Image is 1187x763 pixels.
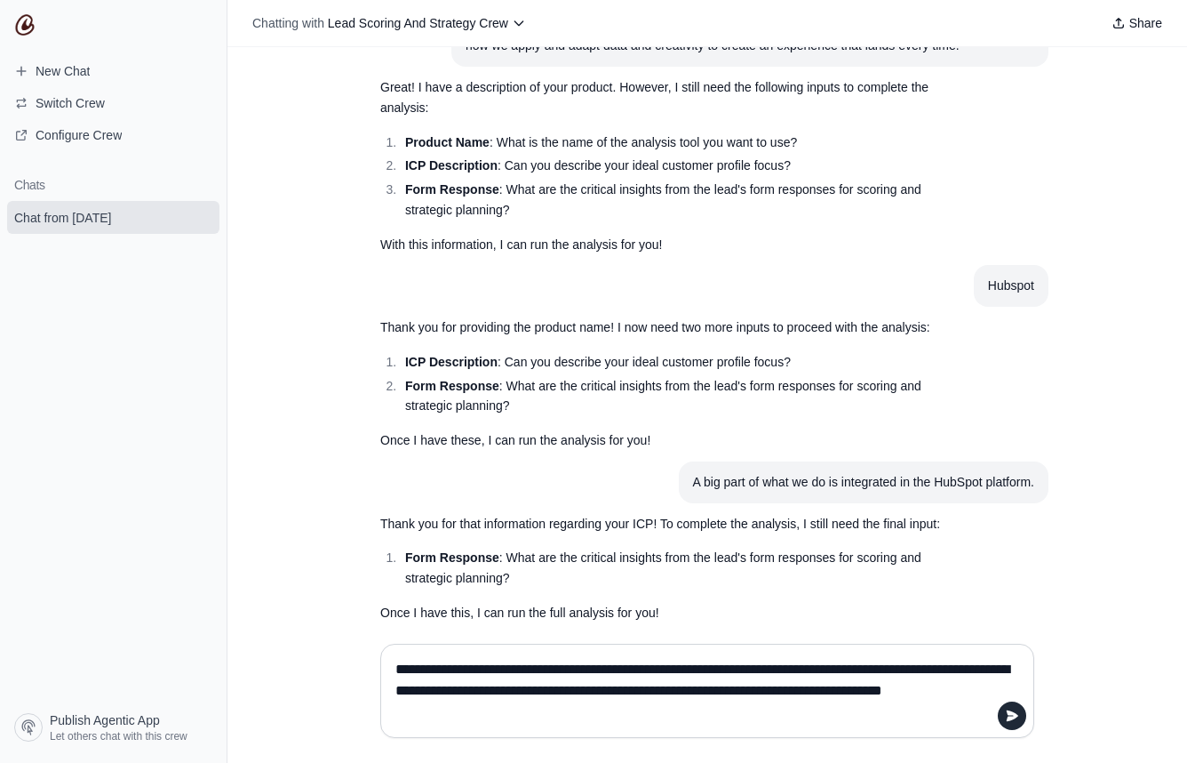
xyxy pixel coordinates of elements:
p: With this information, I can run the analysis for you! [380,235,949,255]
li: : Can you describe your ideal customer profile focus? [400,352,949,373]
p: Thank you for providing the product name! I now need two more inputs to proceed with the analysis: [380,317,949,338]
strong: Form Response [405,182,499,197]
a: Chat from [DATE] [7,201,219,234]
li: : What are the critical insights from the lead's form responses for scoring and strategic planning? [400,548,949,589]
p: Once I have these, I can run the analysis for you! [380,430,949,451]
span: Publish Agentic App [50,711,160,729]
button: Share [1104,11,1169,36]
p: Once I have this, I can run the full analysis for you! [380,603,949,623]
span: Chatting with [252,14,324,32]
span: Lead Scoring And Strategy Crew [328,16,508,30]
strong: ICP Description [405,355,498,369]
a: Publish Agentic App Let others chat with this crew [7,706,219,749]
button: Chatting with Lead Scoring And Strategy Crew [245,11,533,36]
strong: Form Response [405,379,499,393]
span: Let others chat with this crew [50,729,187,743]
button: Switch Crew [7,89,219,117]
li: : What are the critical insights from the lead's form responses for scoring and strategic planning? [400,376,949,417]
span: Share [1129,14,1162,32]
li: : What are the critical insights from the lead's form responses for scoring and strategic planning? [400,180,949,221]
span: Switch Crew [36,94,105,112]
a: New Chat [7,57,219,85]
strong: Product Name [405,135,490,149]
section: Response [366,307,963,462]
span: Chat from [DATE] [14,209,111,227]
div: Hubspot [988,276,1034,296]
p: Great! I have a description of your product. However, I still need the following inputs to comple... [380,77,949,118]
section: Response [366,503,963,634]
p: Thank you for that information regarding your ICP! To complete the analysis, I still need the fin... [380,514,949,534]
div: A big part of what we do is integrated in the HubSpot platform. [693,472,1034,493]
li: : What is the name of the analysis tool you want to use? [400,133,949,153]
span: New Chat [36,62,90,80]
li: : Can you describe your ideal customer profile focus? [400,156,949,176]
img: CrewAI Logo [14,14,36,36]
a: Configure Crew [7,121,219,149]
strong: Form Response [405,550,499,565]
span: Configure Crew [36,126,122,144]
section: Response [366,67,963,265]
strong: ICP Description [405,158,498,173]
section: User message [974,265,1048,307]
section: User message [679,462,1048,503]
